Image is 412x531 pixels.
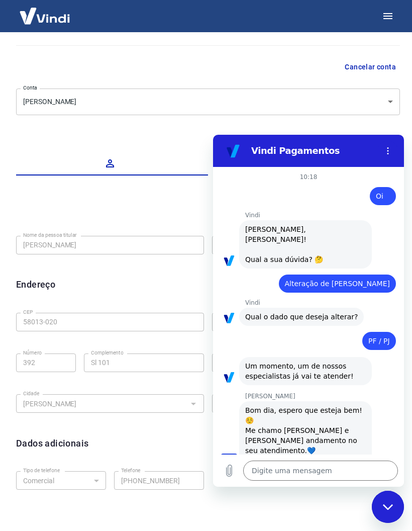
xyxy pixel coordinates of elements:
[16,436,88,450] h6: Dados adicionais
[121,467,141,474] label: Telefone
[91,349,124,357] label: Complemento
[372,491,404,523] iframe: Botão para iniciar a janela de mensagens, 1 mensagem não lida
[341,58,400,76] button: Cancelar conta
[12,1,77,31] img: Vindi
[23,231,77,239] label: Nome da pessoa titular
[23,84,37,92] label: Conta
[19,397,184,410] input: Digite aqui algumas palavras para buscar a cidade
[23,308,33,316] label: CEP
[213,135,404,487] iframe: Janela de mensagens
[23,390,39,397] label: Cidade
[23,349,42,357] label: Número
[16,88,400,115] div: [PERSON_NAME]
[23,467,60,474] label: Tipo de telefone
[16,278,55,291] h6: Endereço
